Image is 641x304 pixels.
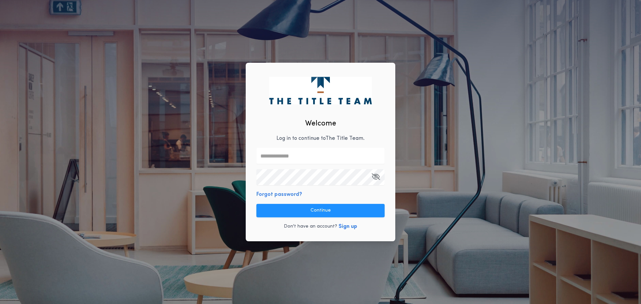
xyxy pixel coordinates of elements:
[269,77,372,104] img: logo
[256,204,385,217] button: Continue
[339,223,357,231] button: Sign up
[256,191,302,199] button: Forgot password?
[305,118,336,129] h2: Welcome
[284,223,337,230] p: Don't have an account?
[276,134,365,142] p: Log in to continue to The Title Team .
